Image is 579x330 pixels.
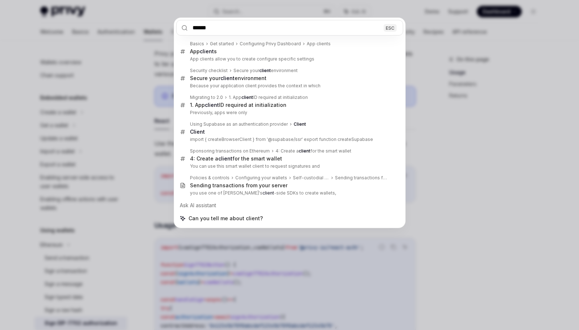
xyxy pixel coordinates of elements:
[293,175,330,181] div: Self-custodial user wallets
[240,41,301,47] div: Configuring Privy Dashboard
[190,121,288,127] div: Using Supabase as an authentication provider
[294,121,306,127] b: Client
[190,102,286,108] div: 1. App ID required at initialization
[190,75,266,82] div: Secure your environment
[205,102,219,108] b: client
[190,110,388,116] p: Previously, apps were only
[190,163,388,169] p: You can use this smart wallet client to request signatures and
[233,68,298,74] div: Secure your environment
[241,95,253,100] b: client
[200,48,214,54] b: client
[189,215,263,222] span: Can you tell me about client?
[190,48,217,55] div: App s
[335,175,388,181] div: Sending transactions from your server
[307,41,331,47] div: App clients
[299,148,310,154] b: client
[190,137,388,142] p: import { createBrowserClient } from '@supabase/ssr' export function createSupabase
[176,199,403,212] div: Ask AI assistant
[218,155,232,162] b: client
[190,41,204,47] div: Basics
[229,95,308,100] div: 1. App ID required at initialization
[190,129,205,135] b: Client
[276,148,351,154] div: 4: Create a for the smart wallet
[190,155,282,162] div: 4: Create a for the smart wallet
[220,75,235,81] b: client
[190,95,223,100] div: Migrating to 2.0
[190,175,229,181] div: Policies & controls
[190,56,388,62] p: App clients allow you to create configure specific settings
[190,190,388,196] p: you use one of [PERSON_NAME]'s -side SDKs to create wallets,
[235,175,287,181] div: Configuring your wallets
[190,182,288,189] div: Sending transactions from your server
[259,68,271,73] b: client
[262,190,274,196] b: client
[190,148,270,154] div: Sponsoring transactions on Ethereum
[210,41,234,47] div: Get started
[384,24,397,32] div: ESC
[190,83,388,89] p: Because your application client provides the context in which
[190,68,228,74] div: Security checklist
